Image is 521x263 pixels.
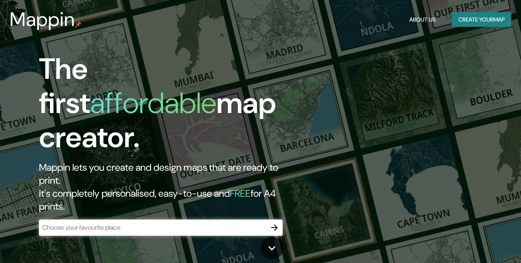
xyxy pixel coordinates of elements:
h1: affordable [90,84,216,122]
button: About Us [406,12,439,27]
h2: Mappin lets you create and design maps that are ready to print. It's completely personalised, eas... [39,161,300,213]
h5: FREE [230,187,251,200]
button: Create yourmap [452,12,511,27]
h1: The first map creator. [39,52,300,161]
input: Choose your favourite place [39,223,266,232]
h3: Mappin [10,8,75,31]
img: mappin-pin [75,21,82,28]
